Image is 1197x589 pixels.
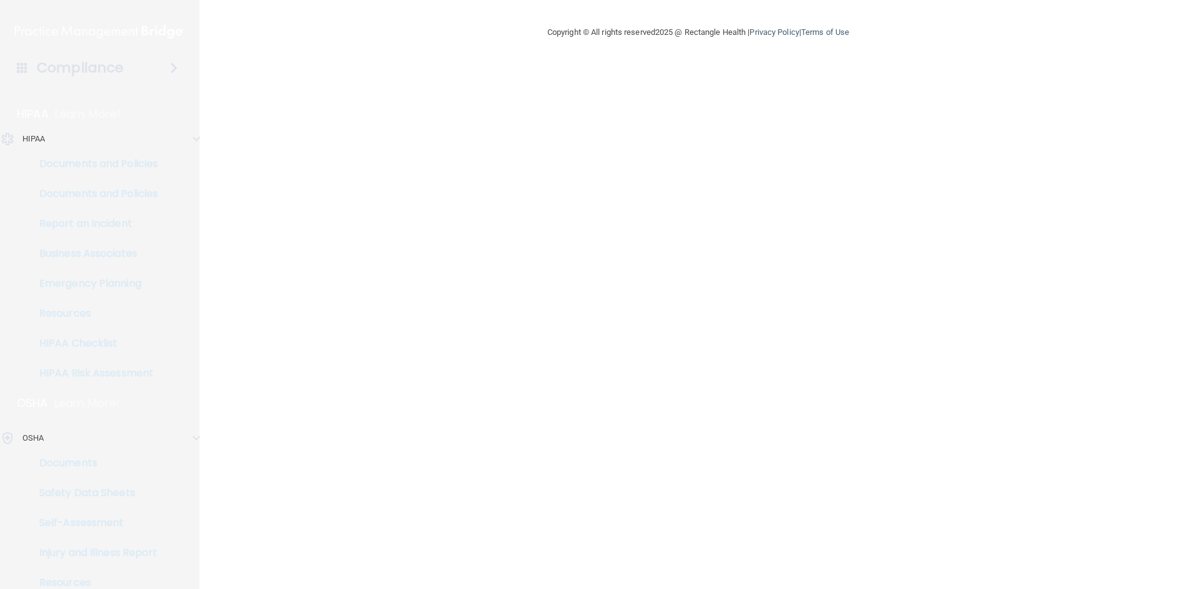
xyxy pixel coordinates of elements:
[55,107,121,122] p: Learn More!
[8,457,178,469] p: Documents
[22,132,46,146] p: HIPAA
[8,547,178,559] p: Injury and Illness Report
[8,277,178,290] p: Emergency Planning
[8,337,178,350] p: HIPAA Checklist
[749,27,799,37] a: Privacy Policy
[17,107,49,122] p: HIPAA
[801,27,849,37] a: Terms of Use
[15,19,185,44] img: PMB logo
[471,12,926,52] div: Copyright © All rights reserved 2025 @ Rectangle Health | |
[8,517,178,529] p: Self-Assessment
[8,307,178,320] p: Resources
[54,396,120,411] p: Learn More!
[8,487,178,499] p: Safety Data Sheets
[8,577,178,589] p: Resources
[17,396,48,411] p: OSHA
[8,188,178,200] p: Documents and Policies
[8,218,178,230] p: Report an Incident
[22,431,44,446] p: OSHA
[8,247,178,260] p: Business Associates
[37,59,123,77] h4: Compliance
[8,367,178,380] p: HIPAA Risk Assessment
[8,158,178,170] p: Documents and Policies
